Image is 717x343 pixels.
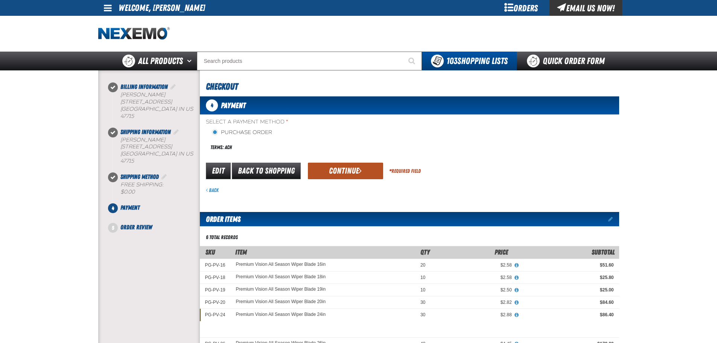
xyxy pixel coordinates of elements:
td: PG-PV-16 [200,259,231,271]
td: PG-PV-24 [200,309,231,321]
button: Start Searching [403,52,422,70]
div: Required Field [389,168,421,175]
a: Edit Shipping Information [172,128,180,136]
span: Qty [420,248,430,256]
div: $51.60 [522,262,614,268]
div: Free Shipping: [120,181,200,196]
a: Premium Vision All Season Wiper Blade 18in [236,274,326,280]
button: View All Prices for Premium Vision All Season Wiper Blade 18in [512,274,522,281]
a: Edit [206,163,231,179]
span: All Products [138,54,183,68]
button: Continue [308,163,383,179]
button: You have 103 Shopping Lists. Open to view details [422,52,517,70]
span: 4 [108,203,118,213]
span: Shopping Lists [446,56,508,66]
td: PG-PV-18 [200,271,231,284]
span: Payment [221,101,246,110]
bdo: 47715 [120,158,134,164]
span: Billing Information [120,83,168,90]
span: 10 [420,287,425,293]
div: $2.50 [436,287,511,293]
a: Edit Billing Information [169,83,177,90]
span: Shipping Information [120,128,171,136]
span: 5 [108,223,118,233]
span: US [186,106,193,112]
span: [GEOGRAPHIC_DATA] [120,106,177,112]
div: Terms: ACH [206,139,409,155]
span: [STREET_ADDRESS] [120,99,172,105]
span: 20 [420,262,425,268]
div: $25.80 [522,274,614,280]
strong: $0.00 [120,189,135,195]
td: PG-PV-19 [200,284,231,296]
span: Price [495,248,508,256]
span: Select a Payment Method [206,119,409,126]
a: Premium Vision All Season Wiper Blade 24in [236,312,326,317]
span: US [186,151,193,157]
a: SKU [206,248,215,256]
div: $84.60 [522,299,614,305]
span: [STREET_ADDRESS] [120,143,172,150]
button: View All Prices for Premium Vision All Season Wiper Blade 16in [512,262,522,269]
a: Back to Shopping [232,163,301,179]
span: IN [178,151,184,157]
nav: Checkout steps. Current step is Payment. Step 4 of 5 [107,82,200,232]
span: [GEOGRAPHIC_DATA] [120,151,177,157]
span: [PERSON_NAME] [120,137,165,143]
div: $2.88 [436,312,511,318]
div: 6 total records [206,234,238,241]
button: Open All Products pages [184,52,197,70]
li: Shipping Method. Step 3 of 5. Completed [113,172,200,203]
span: 30 [420,312,425,317]
img: Nexemo logo [98,27,170,40]
div: $25.00 [522,287,614,293]
div: $2.82 [436,299,511,305]
input: Purchase Order [212,129,218,135]
a: Premium Vision All Season Wiper Blade 16in [236,262,326,267]
span: [PERSON_NAME] [120,91,165,98]
li: Billing Information. Step 1 of 5. Completed [113,82,200,128]
td: PG-PV-20 [200,296,231,309]
span: Order Review [120,224,152,231]
span: Payment [120,204,140,211]
span: IN [178,106,184,112]
span: 30 [420,300,425,305]
div: $2.58 [436,274,511,280]
span: Subtotal [592,248,615,256]
h2: Order Items [200,212,241,226]
input: Search [197,52,422,70]
span: Checkout [206,81,238,92]
a: Premium Vision All Season Wiper Blade 20in [236,299,326,305]
span: 10 [420,275,425,280]
span: Item [235,248,247,256]
bdo: 47715 [120,113,134,119]
a: Back [206,187,219,193]
a: Home [98,27,170,40]
span: 4 [206,99,218,111]
button: View All Prices for Premium Vision All Season Wiper Blade 20in [512,299,522,306]
button: View All Prices for Premium Vision All Season Wiper Blade 19in [512,287,522,294]
a: Edit items [608,216,619,222]
div: $2.58 [436,262,511,268]
label: Purchase Order [212,129,272,136]
li: Payment. Step 4 of 5. Not Completed [113,203,200,223]
div: $86.40 [522,312,614,318]
span: Shipping Method [120,173,159,180]
a: Edit Shipping Method [160,173,168,180]
li: Shipping Information. Step 2 of 5. Completed [113,128,200,173]
a: Quick Order Form [517,52,619,70]
li: Order Review. Step 5 of 5. Not Completed [113,223,200,232]
button: View All Prices for Premium Vision All Season Wiper Blade 24in [512,312,522,319]
a: Premium Vision All Season Wiper Blade 19in [236,287,326,292]
strong: 103 [446,56,457,66]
